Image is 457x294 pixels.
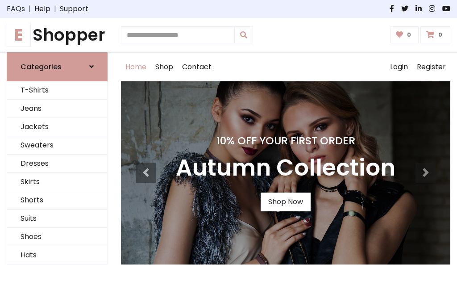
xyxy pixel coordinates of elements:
a: T-Shirts [7,81,107,100]
span: | [25,4,34,14]
a: Jeans [7,100,107,118]
span: E [7,23,31,47]
a: Home [121,53,151,81]
a: Shop Now [261,193,311,211]
a: Shoes [7,228,107,246]
a: Contact [178,53,216,81]
span: | [50,4,60,14]
a: Suits [7,210,107,228]
a: Categories [7,52,108,81]
a: Skirts [7,173,107,191]
a: Hats [7,246,107,265]
a: Login [386,53,412,81]
a: FAQs [7,4,25,14]
a: 0 [420,26,450,43]
a: Shorts [7,191,107,210]
h1: Shopper [7,25,108,45]
a: 0 [390,26,419,43]
a: Register [412,53,450,81]
a: Sweaters [7,136,107,155]
h4: 10% Off Your First Order [176,134,395,147]
span: 0 [405,31,413,39]
a: Shop [151,53,178,81]
a: Help [34,4,50,14]
a: Dresses [7,155,107,173]
h3: Autumn Collection [176,154,395,182]
h6: Categories [21,63,62,71]
a: Jackets [7,118,107,136]
span: 0 [436,31,445,39]
a: EShopper [7,25,108,45]
a: Support [60,4,88,14]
